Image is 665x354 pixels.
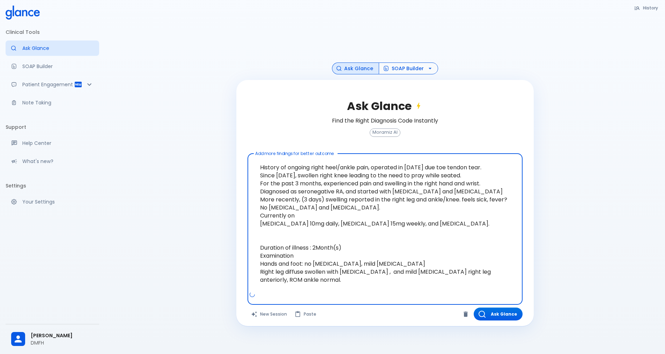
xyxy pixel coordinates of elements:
[6,95,99,110] a: Advanced note-taking
[31,332,94,339] span: [PERSON_NAME]
[6,77,99,92] div: Patient Reports & Referrals
[6,59,99,74] a: Docugen: Compose a clinical documentation in seconds
[6,154,99,169] div: Recent updates and feature releases
[460,309,471,319] button: Clear
[6,24,99,40] li: Clinical Tools
[6,327,99,351] div: [PERSON_NAME]DMFH
[6,135,99,151] a: Get help from our support team
[332,62,379,75] button: Ask Glance
[22,99,94,106] p: Note Taking
[22,158,94,165] p: What's new?
[6,194,99,209] a: Manage your settings
[31,339,94,346] p: DMFH
[22,45,94,52] p: Ask Glance
[6,40,99,56] a: Moramiz: Find ICD10AM codes instantly
[6,177,99,194] li: Settings
[332,116,438,126] h6: Find the Right Diagnosis Code Instantly
[22,81,74,88] p: Patient Engagement
[379,62,438,75] button: SOAP Builder
[247,308,291,320] button: Clears all inputs and results.
[291,308,320,320] button: Paste from clipboard
[22,140,94,147] p: Help Center
[22,198,94,205] p: Your Settings
[252,156,518,291] textarea: History of ongoing right heel/ankle pain, operated in [DATE] due toe tendon tear. Since [DATE], s...
[630,3,662,13] button: History
[370,130,400,135] span: Moramiz AI
[347,99,423,113] h2: Ask Glance
[474,308,523,320] button: Ask Glance
[22,63,94,70] p: SOAP Builder
[255,150,334,156] label: Add more findings for better outcome
[6,119,99,135] li: Support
